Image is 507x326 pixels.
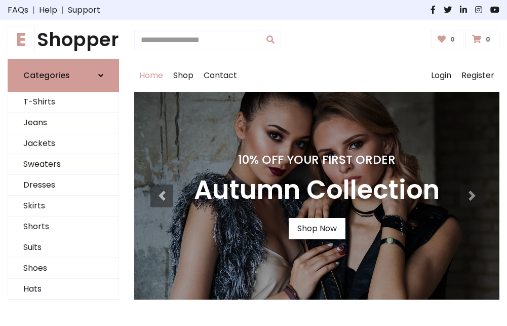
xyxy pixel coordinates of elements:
[57,4,68,16] span: |
[8,258,119,279] a: Shoes
[8,237,119,258] a: Suits
[8,59,119,92] a: Categories
[8,28,119,51] h1: Shopper
[28,4,39,16] span: |
[168,59,199,92] a: Shop
[8,133,119,154] a: Jackets
[8,26,35,53] span: E
[134,59,168,92] a: Home
[483,35,493,44] span: 0
[8,92,119,113] a: T-Shirts
[194,175,440,206] h3: Autumn Collection
[8,4,28,16] a: FAQs
[8,175,119,196] a: Dresses
[23,70,70,80] h6: Categories
[8,113,119,133] a: Jeans
[289,218,345,239] a: Shop Now
[456,59,499,92] a: Register
[194,153,440,167] h4: 10% Off Your First Order
[8,28,119,51] a: EShopper
[448,35,457,44] span: 0
[199,59,242,92] a: Contact
[426,59,456,92] a: Login
[431,30,464,49] a: 0
[39,4,57,16] a: Help
[68,4,100,16] a: Support
[8,279,119,300] a: Hats
[8,216,119,237] a: Shorts
[8,196,119,216] a: Skirts
[8,154,119,175] a: Sweaters
[465,30,499,49] a: 0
